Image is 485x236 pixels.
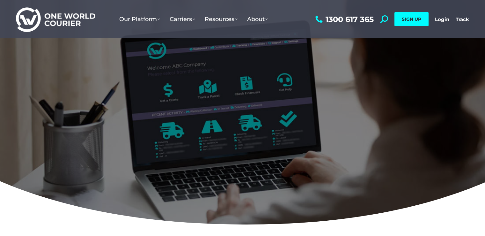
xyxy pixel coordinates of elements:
[314,15,374,23] a: 1300 617 365
[200,9,242,29] a: Resources
[402,16,421,22] span: SIGN UP
[205,16,238,23] span: Resources
[435,16,449,22] a: Login
[247,16,268,23] span: About
[16,6,95,32] img: One World Courier
[114,9,165,29] a: Our Platform
[165,9,200,29] a: Carriers
[170,16,195,23] span: Carriers
[119,16,160,23] span: Our Platform
[242,9,273,29] a: About
[456,16,469,22] a: Track
[394,12,429,26] a: SIGN UP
